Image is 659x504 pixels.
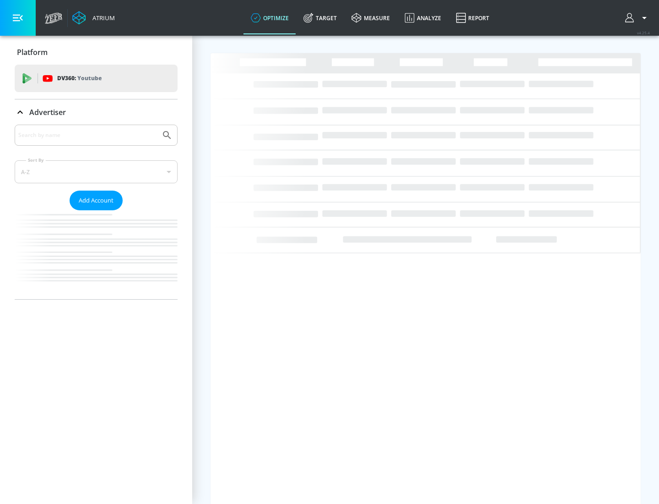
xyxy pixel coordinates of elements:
p: Advertiser [29,107,66,117]
p: Platform [17,47,48,57]
div: Advertiser [15,99,178,125]
button: Add Account [70,191,123,210]
a: Analyze [397,1,448,34]
div: Advertiser [15,125,178,299]
input: Search by name [18,129,157,141]
span: v 4.25.4 [637,30,650,35]
span: Add Account [79,195,113,206]
a: Atrium [72,11,115,25]
a: Report [448,1,497,34]
label: Sort By [26,157,46,163]
div: DV360: Youtube [15,65,178,92]
div: Platform [15,39,178,65]
div: A-Z [15,160,178,183]
a: measure [344,1,397,34]
p: Youtube [77,73,102,83]
p: DV360: [57,73,102,83]
a: optimize [243,1,296,34]
div: Atrium [89,14,115,22]
a: Target [296,1,344,34]
nav: list of Advertiser [15,210,178,299]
